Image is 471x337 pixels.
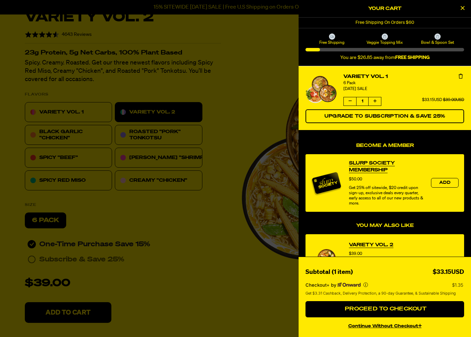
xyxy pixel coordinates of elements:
p: $1.35 [452,282,464,288]
button: Close Cart [457,3,468,14]
span: by [331,282,336,288]
a: View Variety Vol. 2 [349,241,393,248]
img: View Variety Vol. 2 [311,249,342,276]
button: Proceed to Checkout [305,301,464,318]
button: Increase quantity of Variety Vol. 1 [369,97,381,106]
span: Veggie Topping Mix [359,40,410,45]
span: Free Shipping [307,40,357,45]
span: Subtotal (1 item) [305,269,353,275]
button: continue without Checkout+ [305,320,464,330]
a: Powered by Onward [338,283,361,287]
span: $33.15USD [422,98,442,102]
h2: Your Cart [305,3,464,14]
div: [DATE] SALE [343,86,464,92]
section: Checkout+ [305,277,464,301]
span: Get $3.31 Cashback, Delivery Protection, a 90-day Guarantee, & Sustainable Shipping [305,290,456,296]
button: Add the product, Slurp Society Membership to Cart [431,178,459,188]
b: FREE SHIPPING [395,55,430,60]
span: $50.00 [349,177,362,181]
span: 1 [356,97,369,106]
button: Switch Variety Vol. 1 to a Subscription [305,109,464,123]
a: View Slurp Society Membership [349,160,424,174]
div: 1 of 1 [299,18,471,28]
span: Checkout+ [305,282,330,288]
span: Proceed to Checkout [343,306,427,312]
div: $33.15USD [433,267,464,277]
img: Membership image [311,168,342,199]
span: Bowl & Spoon Set [412,40,463,45]
div: product [305,234,464,292]
img: Variety Vol. 1 [305,76,337,103]
h4: You may also like [305,223,464,229]
button: More info [363,283,368,287]
span: $39.00 [349,252,362,256]
button: Decrease quantity of Variety Vol. 1 [344,97,356,106]
a: Variety Vol. 1 [343,73,464,80]
div: Get 25% off sitewide, $20 credit upon sign-up, exclusive deals every quarter, early access to all... [349,186,424,206]
a: View details for Variety Vol. 1 [305,76,337,103]
div: You are $26.85 away from [305,55,464,61]
h4: Become a Member [305,143,464,149]
button: Remove Variety Vol. 1 [457,73,464,80]
span: Upgrade to Subscription & Save 25% [324,114,445,119]
li: product [305,66,464,130]
div: 6 Pack [343,80,464,86]
div: product [305,154,464,212]
span: $39.00USD [443,98,464,102]
span: Add [439,181,450,185]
